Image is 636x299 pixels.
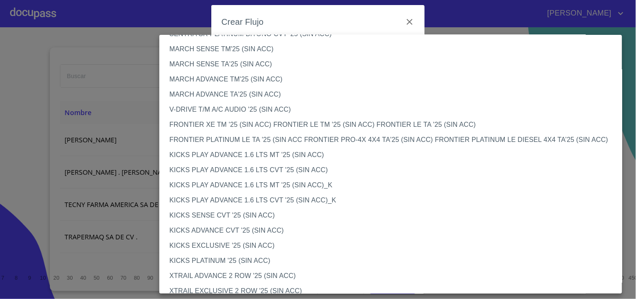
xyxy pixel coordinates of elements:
li: MARCH SENSE TM'25 (SIN ACC) [159,42,629,57]
li: KICKS PLAY ADVANCE 1.6 LTS MT '25 (SIN ACC) [159,147,629,163]
li: MARCH SENSE TA'25 (SIN ACC) [159,57,629,72]
li: MARCH ADVANCE TM'25 (SIN ACC) [159,72,629,87]
li: XTRAIL EXCLUSIVE 2 ROW '25 (SIN ACC) [159,283,629,299]
li: V-DRIVE T/M A/C AUDIO '25 (SIN ACC) [159,102,629,117]
li: KICKS PLAY ADVANCE 1.6 LTS CVT '25 (SIN ACC) [159,163,629,178]
li: MARCH ADVANCE TA'25 (SIN ACC) [159,87,629,102]
li: FRONTIER PLATINUM LE TA '25 (SIN ACC FRONTIER PRO-4X 4X4 TA'25 (SIN ACC) FRONTIER PLATINUM LE DIE... [159,132,629,147]
li: KICKS PLAY ADVANCE 1.6 LTS MT '25 (SIN ACC)_K [159,178,629,193]
li: KICKS SENSE CVT '25 (SIN ACC) [159,208,629,223]
li: XTRAIL ADVANCE 2 ROW '25 (SIN ACC) [159,268,629,283]
li: KICKS PLATINUM '25 (SIN ACC) [159,253,629,268]
li: KICKS ADVANCE CVT '25 (SIN ACC) [159,223,629,238]
li: KICKS EXCLUSIVE '25 (SIN ACC) [159,238,629,253]
li: FRONTIER XE TM '25 (SIN ACC) FRONTIER LE TM '25 (SIN ACC) FRONTIER LE TA '25 (SIN ACC) [159,117,629,132]
li: KICKS PLAY ADVANCE 1.6 LTS CVT '25 (SIN ACC)_K [159,193,629,208]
